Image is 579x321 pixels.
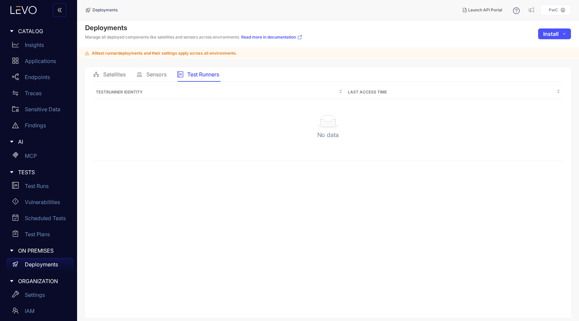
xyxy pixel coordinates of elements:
[85,35,303,40] p: Manage all deployed components like satellites and sensors across environments.
[468,8,502,12] span: Launch API Portal
[12,307,19,314] span: team
[146,71,167,77] span: Sensors
[7,86,73,103] a: Traces
[7,149,73,165] a: MCP
[187,71,219,77] span: Test Runners
[85,51,89,55] span: warning
[25,153,37,159] p: MCP
[18,139,68,145] span: AI
[7,38,73,54] a: Insights
[103,71,126,77] span: Satellites
[549,8,558,12] p: PwC
[543,31,559,37] span: Install
[25,215,66,221] p: Scheduled Tests
[96,88,337,96] span: Testrunner Identity
[4,165,73,179] div: TESTS
[9,139,14,144] span: caret-right
[7,211,73,228] a: Scheduled Tests
[25,308,35,314] p: IAM
[4,274,73,288] div: ORGANIZATION
[12,90,19,97] span: swap
[7,304,73,320] a: IAM
[18,278,68,284] span: ORGANIZATION
[92,8,118,12] span: Deployments
[85,24,303,32] h4: Deployments
[7,70,73,86] a: Endpoints
[7,54,73,70] a: Applications
[25,231,50,237] p: Test Plans
[9,29,14,34] span: caret-right
[7,258,73,274] a: Deployments
[93,86,345,99] th: Testrunner Identity
[25,199,60,205] p: Vulnerabilities
[7,119,73,135] a: Findings
[25,292,45,298] p: Settings
[25,122,46,128] p: Findings
[25,90,42,96] p: Traces
[345,86,563,99] th: Last Access Time
[457,5,508,15] button: Launch API Portal
[348,88,555,96] span: Last Access Time
[25,74,50,80] p: Endpoints
[18,28,68,34] span: CATALOG
[57,7,62,13] span: double-left
[7,179,73,195] a: Test Runs
[4,135,73,149] div: AI
[25,106,60,112] p: Sensitive Data
[18,248,68,254] span: ON PREMISES
[25,58,56,64] p: Applications
[7,228,73,244] a: Test Plans
[25,183,49,189] p: Test Runs
[25,42,44,48] p: Insights
[25,261,58,267] p: Deployments
[92,51,237,56] span: All test runner deployments and their settings apply across all environments.
[7,103,73,119] a: Sensitive Data
[4,24,73,38] div: CATALOG
[563,32,566,36] span: down
[7,288,73,304] a: Settings
[7,195,73,211] a: Vulnerabilities
[18,169,68,175] span: TESTS
[12,122,19,129] span: warning
[538,28,571,39] button: Installdown
[9,248,14,253] span: caret-right
[241,35,303,40] a: Read more in documentation
[9,170,14,175] span: caret-right
[317,131,339,139] div: No data
[53,3,66,17] button: double-left
[4,244,73,258] div: ON PREMISES
[9,279,14,283] span: caret-right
